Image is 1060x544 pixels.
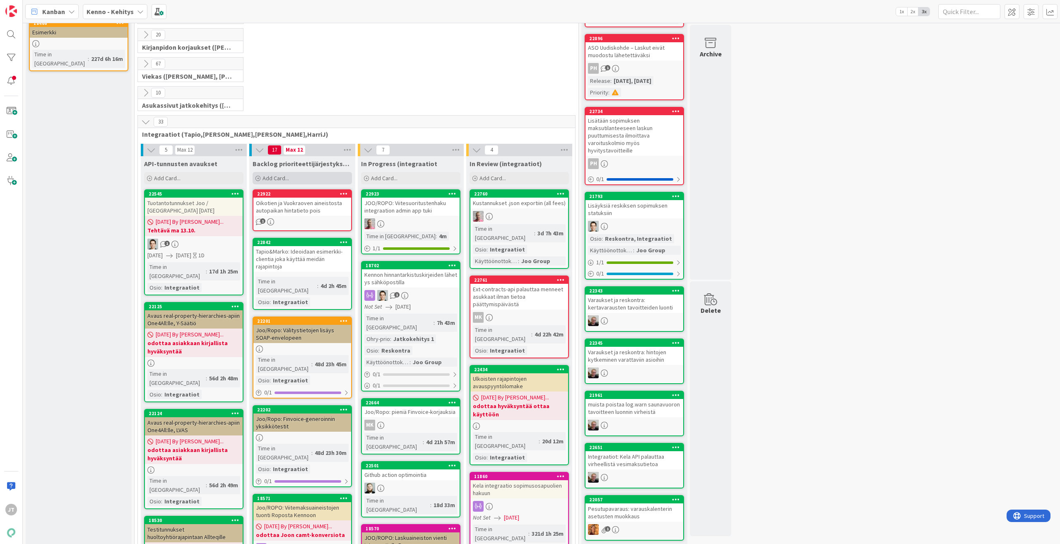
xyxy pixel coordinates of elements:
div: PH [585,63,683,74]
div: 22434Ulkoisten rajapintojen avauspyyntölomake [470,366,568,392]
div: 0/1 [253,387,351,398]
div: Integraatiot [488,453,527,462]
div: JH [585,368,683,378]
div: 22896ASO Uudiskohde – Laskut eivät muodostu lähetettäväksi [585,35,683,60]
div: 22922Oikotien ja Vuokraoven aineistosta autopaikan hintatieto pois [253,190,351,216]
div: Integraatiot [162,283,202,292]
span: 0 / 1 [373,381,381,390]
div: 0/1 [362,380,460,391]
span: : [317,281,318,290]
div: 3d 7h 43m [535,229,566,238]
div: ASO Uudiskohde – Laskut eivät muodostu lähetettäväksi [585,42,683,60]
div: Integraatiot [488,245,527,254]
div: 0/1 [362,369,460,380]
div: Integraatiot [488,346,527,355]
div: 18466 [30,19,128,27]
a: 22124Avaus real-property-hierarchies-apiin One4All:lle, LVAS[DATE] By [PERSON_NAME]...odottaa asi... [144,409,243,509]
div: Time in [GEOGRAPHIC_DATA] [147,369,206,387]
span: : [436,232,437,241]
div: 22345 [589,340,683,346]
div: 17d 1h 25m [207,267,240,276]
span: 0 / 1 [596,175,604,184]
div: 22343Varaukset ja reskontra: kertavarausten tavoitteiden luonti [585,287,683,313]
a: 22651Integraatiot: Kela API palauttaa virheellistä vesimaksutietoaJH [585,443,684,488]
div: Joo Group [519,256,552,266]
span: : [270,464,271,474]
div: 22664Joo/Ropo: pieniä Finvoice-korjauksia [362,399,460,417]
img: SH [364,483,375,493]
div: HJ [470,211,568,222]
div: 22664 [366,400,460,406]
span: : [390,334,391,343]
div: 20d 12m [540,437,566,446]
div: 22651 [585,444,683,451]
span: [DATE] By [PERSON_NAME]... [156,330,224,339]
a: 22545Tuotantotunnukset Joo / [GEOGRAPHIC_DATA] [DATE][DATE] By [PERSON_NAME]...Tehtävä ma 13.10.T... [144,189,243,295]
a: 22434Ulkoisten rajapintojen avauspyyntölomake[DATE] By [PERSON_NAME]...odottaa hyväksyntää ottaa ... [470,365,569,465]
span: [DATE] [395,302,411,311]
div: PH [588,158,599,169]
span: 0 / 1 [373,370,381,379]
div: 48d 23h 45m [313,360,349,369]
div: 1D [198,251,205,260]
div: 22664 [362,399,460,406]
div: Avaus real-property-hierarchies-apiin One4All:lle, Y-Säätiö [145,310,243,329]
span: Add Card... [154,174,181,182]
span: : [608,88,609,97]
span: Support [17,1,38,11]
div: Time in [GEOGRAPHIC_DATA] [473,432,539,450]
img: HJ [364,218,375,229]
b: odottaa hyväksyntää ottaa käyttöön [473,402,566,418]
div: 21793 [585,193,683,200]
div: 22896 [589,36,683,41]
div: Time in [GEOGRAPHIC_DATA] [364,314,434,332]
div: Tuotantotunnukset Joo / [GEOGRAPHIC_DATA] [DATE] [145,198,243,216]
div: 22057 [585,496,683,503]
div: Integraatiot [271,376,310,385]
div: Integraatiot [271,464,310,474]
a: 21961muista poistaa log.warn saunavuoron tavoitteen luonnin virheistäJH [585,391,684,436]
a: 22922Oikotien ja Vuokraoven aineistosta autopaikan hintatieto pois [253,189,352,231]
a: 22923JOO/ROPO: Viitesuoritustenhaku integraation admin app tukiHJTime in [GEOGRAPHIC_DATA]:4m1/1 [361,189,460,254]
b: Kenno - Kehitys [87,7,134,16]
div: Varaukset ja reskontra: kertavarausten tavoitteiden luonti [585,295,683,313]
div: 22760 [470,190,568,198]
div: 22545Tuotantotunnukset Joo / [GEOGRAPHIC_DATA] [DATE] [145,190,243,216]
div: 22923JOO/ROPO: Viitesuoritustenhaku integraation admin app tuki [362,190,460,216]
span: 1 [605,65,610,70]
div: 4m [437,232,449,241]
div: Time in [GEOGRAPHIC_DATA] [256,277,317,295]
div: Osio [256,464,270,474]
a: 21793Lisäyksiä reskiksen sopimuksen statuksiinTTOsio:Reskontra, IntegraatiotKäyttöönottokriittisy... [585,192,684,280]
div: 22760Kustannukset .json exportiin (all fees) [470,190,568,208]
span: : [410,358,411,367]
div: 0/1 [253,476,351,486]
div: 22734 [585,108,683,115]
span: [DATE] By [PERSON_NAME]... [156,437,224,446]
div: 22345Varaukset ja reskontra: hintojen kytkeminen varattaviin asioihin [585,339,683,365]
div: 18d 33m [431,500,457,510]
span: : [434,318,435,327]
div: Time in [GEOGRAPHIC_DATA] [364,433,423,451]
span: 1 [394,292,400,297]
div: 18702Kennon hinnantarkistuskirjeiden lähetys sähköpostilla [362,262,460,288]
b: odottaa asiakkaan kirjallista hyväksyntää [147,446,240,462]
div: TL [585,524,683,535]
a: 22201Joo/Ropo: Välitystietojen lisäys SOAP-envelopeenTime in [GEOGRAPHIC_DATA]:48d 23h 45mOsio:In... [253,317,352,399]
span: [DATE] [504,513,519,522]
div: 18702 [366,263,460,268]
span: Add Card... [371,174,397,182]
div: [DATE], [DATE] [612,76,653,85]
a: 22057Pesutupavaraus: varauskalenterin asetusten muokkausTL [585,495,684,541]
div: 21961 [585,392,683,399]
span: [DATE] By [PERSON_NAME]... [481,393,549,402]
div: 18571 [257,496,351,501]
a: 22664Joo/Ropo: pieniä Finvoice-korjauksiaMKTime in [GEOGRAPHIC_DATA]:4d 21h 57m [361,398,460,455]
div: Varaukset ja reskontra: hintojen kytkeminen varattaviin asioihin [585,347,683,365]
img: Visit kanbanzone.com [5,5,17,17]
span: : [487,346,488,355]
div: Osio [473,346,487,355]
span: : [539,437,540,446]
span: : [161,390,162,399]
div: 22923 [366,191,460,197]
